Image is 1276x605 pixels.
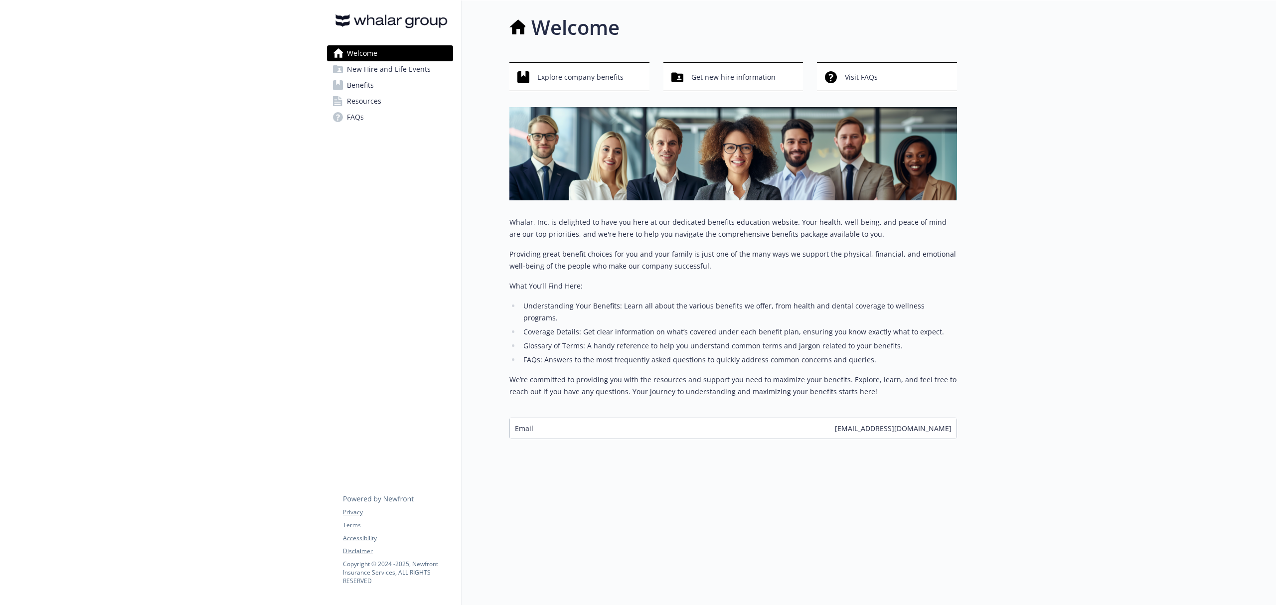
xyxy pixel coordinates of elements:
p: What You’ll Find Here: [509,280,957,292]
p: Copyright © 2024 - 2025 , Newfront Insurance Services, ALL RIGHTS RESERVED [343,560,453,585]
a: Privacy [343,508,453,517]
span: Email [515,423,533,434]
span: FAQs [347,109,364,125]
a: Welcome [327,45,453,61]
a: FAQs [327,109,453,125]
button: Visit FAQs [817,62,957,91]
span: Visit FAQs [845,68,878,87]
img: overview page banner [509,107,957,200]
p: We’re committed to providing you with the resources and support you need to maximize your benefit... [509,374,957,398]
a: Resources [327,93,453,109]
span: New Hire and Life Events [347,61,431,77]
span: [EMAIL_ADDRESS][DOMAIN_NAME] [835,423,952,434]
span: Get new hire information [691,68,776,87]
li: Coverage Details: Get clear information on what’s covered under each benefit plan, ensuring you k... [520,326,957,338]
li: Understanding Your Benefits: Learn all about the various benefits we offer, from health and denta... [520,300,957,324]
button: Get new hire information [663,62,803,91]
button: Explore company benefits [509,62,649,91]
p: Providing great benefit choices for you and your family is just one of the many ways we support t... [509,248,957,272]
a: Disclaimer [343,547,453,556]
li: FAQs: Answers to the most frequently asked questions to quickly address common concerns and queries. [520,354,957,366]
a: Accessibility [343,534,453,543]
span: Explore company benefits [537,68,624,87]
span: Benefits [347,77,374,93]
a: New Hire and Life Events [327,61,453,77]
li: Glossary of Terms: A handy reference to help you understand common terms and jargon related to yo... [520,340,957,352]
h1: Welcome [531,12,620,42]
span: Resources [347,93,381,109]
a: Benefits [327,77,453,93]
p: Whalar, Inc. is delighted to have you here at our dedicated benefits education website. Your heal... [509,216,957,240]
a: Terms [343,521,453,530]
span: Welcome [347,45,377,61]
